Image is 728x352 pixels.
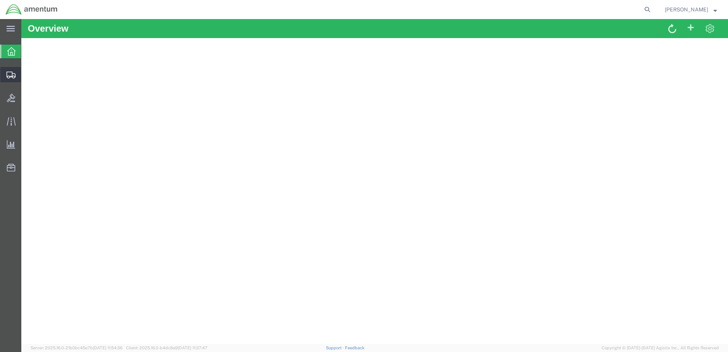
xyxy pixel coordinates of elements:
span: Eddie Marques [665,5,708,14]
span: [DATE] 11:54:36 [93,346,123,350]
iframe: FS Legacy Container [21,19,728,344]
img: logo [5,4,58,15]
span: Copyright © [DATE]-[DATE] Agistix Inc., All Rights Reserved [602,345,719,351]
span: [DATE] 11:37:47 [178,346,208,350]
button: [PERSON_NAME] [664,5,717,14]
span: Client: 2025.16.0-b4dc8a9 [126,346,208,350]
span: Server: 2025.16.0-21b0bc45e7b [30,346,123,350]
a: Feedback [345,346,364,350]
a: Support [326,346,345,350]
